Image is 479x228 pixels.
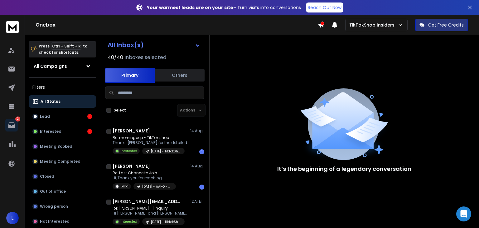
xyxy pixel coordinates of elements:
[39,43,87,56] p: Press to check for shortcuts.
[277,165,411,173] p: It’s the beginning of a legendary conversation
[29,125,96,138] button: Interested1
[40,129,61,134] p: Interested
[306,2,343,12] a: Reach Out Now
[40,174,54,179] p: Closed
[124,54,166,61] h3: Inboxes selected
[29,83,96,92] h3: Filters
[34,63,67,69] h1: All Campaigns
[6,21,19,33] img: logo
[5,119,18,131] a: 2
[40,189,66,194] p: Out of office
[190,164,204,169] p: 14 Aug
[113,206,187,211] p: Re: [PERSON_NAME] - [Inquiry
[190,128,204,133] p: 14 Aug
[349,22,397,28] p: TikTokShop Insiders
[415,19,468,31] button: Get Free Credits
[121,184,128,189] p: Lead
[151,149,181,154] p: [DATE] - TikTokShopInsiders - B2B - New Leads
[6,212,19,224] button: L
[456,206,471,221] div: Open Intercom Messenger
[15,116,20,121] p: 2
[29,140,96,153] button: Meeting Booked
[41,99,60,104] p: All Status
[51,42,81,50] span: Ctrl + Shift + k
[103,39,206,51] button: All Inbox(s)
[199,149,204,154] div: 1
[121,219,137,224] p: Interested
[113,135,187,140] p: Re: morningpep - TikTok shop
[113,171,176,176] p: Re: Last Chance to Join
[108,42,144,48] h1: All Inbox(s)
[113,176,176,181] p: Hi, Thank you for reaching
[40,159,80,164] p: Meeting Completed
[29,110,96,123] button: Lead1
[142,184,172,189] p: [DATE] - AAHQ - Affiliate Outreach - Discord Community Invite Campaign
[121,149,137,153] p: Interested
[114,108,126,113] label: Select
[190,199,204,204] p: [DATE]
[29,215,96,228] button: Not Interested
[147,4,233,11] strong: Your warmest leads are on your site
[29,155,96,168] button: Meeting Completed
[155,68,205,82] button: Others
[199,185,204,190] div: 1
[36,21,318,29] h1: Onebox
[113,140,187,145] p: Thanks [PERSON_NAME] for the detailed
[428,22,464,28] p: Get Free Credits
[108,54,123,61] span: 40 / 40
[113,163,150,169] h1: [PERSON_NAME]
[29,170,96,183] button: Closed
[87,129,92,134] div: 1
[113,211,187,216] p: Hi [PERSON_NAME] and [PERSON_NAME], Thank you
[29,185,96,198] button: Out of office
[40,219,70,224] p: Not Interested
[113,128,150,134] h1: [PERSON_NAME]
[40,204,68,209] p: Wrong person
[147,4,301,11] p: – Turn visits into conversations
[29,95,96,108] button: All Status
[29,60,96,72] button: All Campaigns
[105,68,155,83] button: Primary
[40,144,72,149] p: Meeting Booked
[29,200,96,213] button: Wrong person
[151,220,181,224] p: [DATE] - TikTokShopInsiders - B2B - New Leads
[87,114,92,119] div: 1
[113,198,181,205] h1: [PERSON_NAME][EMAIL_ADDRESS][DOMAIN_NAME]
[40,114,50,119] p: Lead
[308,4,341,11] p: Reach Out Now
